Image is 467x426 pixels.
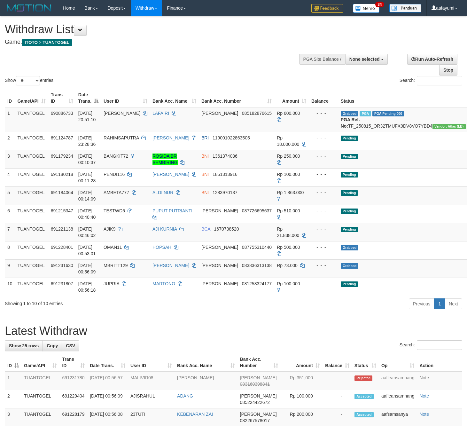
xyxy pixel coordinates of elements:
[5,76,53,85] label: Show entries
[152,154,178,165] a: ROSIDA BR SEMBIRING
[104,281,119,286] span: JUPRIA
[242,281,272,286] span: Copy 081258324177 to clipboard
[5,168,15,186] td: 4
[5,241,15,259] td: 8
[352,353,379,372] th: Status: activate to sort column ascending
[201,154,209,159] span: BNI
[277,281,300,286] span: Rp 100.000
[240,400,270,405] span: Copy 085224422672 to clipboard
[15,132,48,150] td: TUANTOGEL
[51,172,73,177] span: 691180218
[389,4,421,12] img: panduan.png
[341,263,359,269] span: Grabbed
[78,172,96,183] span: [DATE] 00:11:28
[9,343,39,348] span: Show 25 rows
[277,154,300,159] span: Rp 250.000
[242,263,272,268] span: Copy 083836313138 to clipboard
[213,190,237,195] span: Copy 1283970137 to clipboard
[78,208,96,220] span: [DATE] 00:40:40
[51,245,73,250] span: 691228401
[87,372,128,390] td: [DATE] 00:56:57
[311,110,336,116] div: - - -
[201,281,238,286] span: [PERSON_NAME]
[277,226,299,238] span: Rp 21.838.000
[432,124,466,129] span: Vendor URL: https://dashboard.q2checkout.com/secure
[240,412,277,417] span: [PERSON_NAME]
[341,111,359,116] span: Grabbed
[311,4,343,13] img: Feedback.jpg
[152,111,169,116] a: LAFAIRI
[51,208,73,213] span: 691215347
[5,89,15,107] th: ID
[175,353,237,372] th: Bank Acc. Name: activate to sort column ascending
[152,245,171,250] a: HOPSAH
[379,353,417,372] th: Op: activate to sort column ascending
[341,190,358,196] span: Pending
[277,172,300,177] span: Rp 100.000
[104,154,128,159] span: BANGKIT72
[341,245,359,250] span: Grabbed
[78,111,96,122] span: [DATE] 20:51:10
[5,372,21,390] td: 1
[21,353,59,372] th: Game/API: activate to sort column ascending
[400,76,462,85] label: Search:
[400,340,462,350] label: Search:
[177,393,193,398] a: ADANG
[87,390,128,408] td: [DATE] 00:56:09
[242,208,272,213] span: Copy 087726695637 to clipboard
[15,168,48,186] td: TUANTOGEL
[177,412,213,417] a: KEBENARAN ZAI
[5,259,15,278] td: 9
[104,135,139,140] span: RAHIMSAPUTRA
[237,353,281,372] th: Bank Acc. Number: activate to sort column ascending
[311,171,336,177] div: - - -
[311,262,336,269] div: - - -
[48,89,76,107] th: Trans ID: activate to sort column ascending
[59,372,87,390] td: 691231780
[152,226,177,232] a: AJI KURNIA
[5,353,21,372] th: ID: activate to sort column descending
[277,263,298,268] span: Rp 73.000
[341,154,358,159] span: Pending
[15,278,48,296] td: TUANTOGEL
[354,375,372,381] span: Rejected
[201,226,210,232] span: BCA
[128,372,175,390] td: MALIVIR08
[15,107,48,132] td: TUANTOGEL
[354,394,374,399] span: Accepted
[21,390,59,408] td: TUANTOGEL
[201,263,238,268] span: [PERSON_NAME]
[323,390,352,408] td: -
[62,340,79,351] a: CSV
[277,135,299,147] span: Rp 18.000.000
[311,244,336,250] div: - - -
[150,89,199,107] th: Bank Acc. Name: activate to sort column ascending
[5,278,15,296] td: 10
[214,226,239,232] span: Copy 1670738520 to clipboard
[51,135,73,140] span: 691124787
[353,4,380,13] img: Button%20Memo.svg
[242,111,272,116] span: Copy 085182876615 to clipboard
[152,263,189,268] a: [PERSON_NAME]
[417,340,462,350] input: Search:
[15,241,48,259] td: TUANTOGEL
[240,418,270,423] span: Copy 082267578017 to clipboard
[201,208,238,213] span: [PERSON_NAME]
[417,353,462,372] th: Action
[128,353,175,372] th: User ID: activate to sort column ascending
[104,111,140,116] span: [PERSON_NAME]
[277,190,304,195] span: Rp 1.863.000
[277,111,300,116] span: Rp 600.000
[213,135,250,140] span: Copy 119001022863505 to clipboard
[311,135,336,141] div: - - -
[104,245,122,250] span: OMAN11
[43,340,62,351] a: Copy
[323,372,352,390] td: -
[445,298,462,309] a: Next
[201,245,238,250] span: [PERSON_NAME]
[349,57,380,62] span: None selected
[201,135,209,140] span: BRI
[419,393,429,398] a: Note
[299,54,345,65] div: PGA Site Balance /
[16,76,40,85] select: Showentries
